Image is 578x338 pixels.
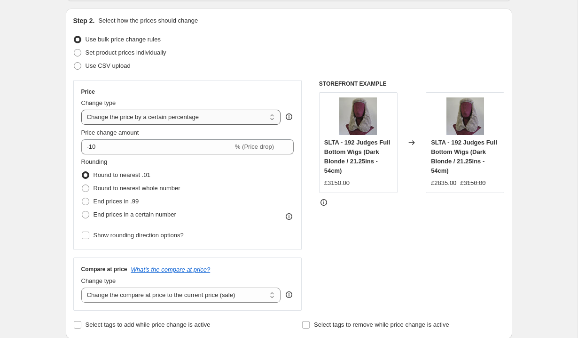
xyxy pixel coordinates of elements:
[86,321,211,328] span: Select tags to add while price change is active
[94,232,184,239] span: Show rounding direction options?
[235,143,274,150] span: % (Price drop)
[81,277,116,284] span: Change type
[319,80,505,88] h6: STOREFRONT EXAMPLE
[94,211,176,218] span: End prices in a certain number
[324,139,391,174] span: SLTA - 192 Judges Full Bottom Wigs (Dark Blonde / 21.25ins - 54cm)
[94,198,139,205] span: End prices in .99
[460,178,485,188] strike: £3150.00
[81,266,127,273] h3: Compare at price
[81,88,95,96] h3: Price
[314,321,449,328] span: Select tags to remove while price change is active
[81,158,108,165] span: Rounding
[284,112,294,121] div: help
[431,139,497,174] span: SLTA - 192 Judges Full Bottom Wigs (Dark Blonde / 21.25ins - 54cm)
[339,97,377,135] img: fullbottom001_80x.jpg
[98,16,198,25] p: Select how the prices should change
[81,99,116,106] span: Change type
[86,62,131,69] span: Use CSV upload
[94,171,150,178] span: Round to nearest .01
[284,290,294,299] div: help
[431,178,456,188] div: £2835.00
[86,49,166,56] span: Set product prices individually
[81,139,233,154] input: -15
[446,97,484,135] img: fullbottom001_80x.jpg
[94,185,180,192] span: Round to nearest whole number
[131,266,211,273] button: What's the compare at price?
[324,178,350,188] div: £3150.00
[81,129,139,136] span: Price change amount
[86,36,161,43] span: Use bulk price change rules
[73,16,95,25] h2: Step 2.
